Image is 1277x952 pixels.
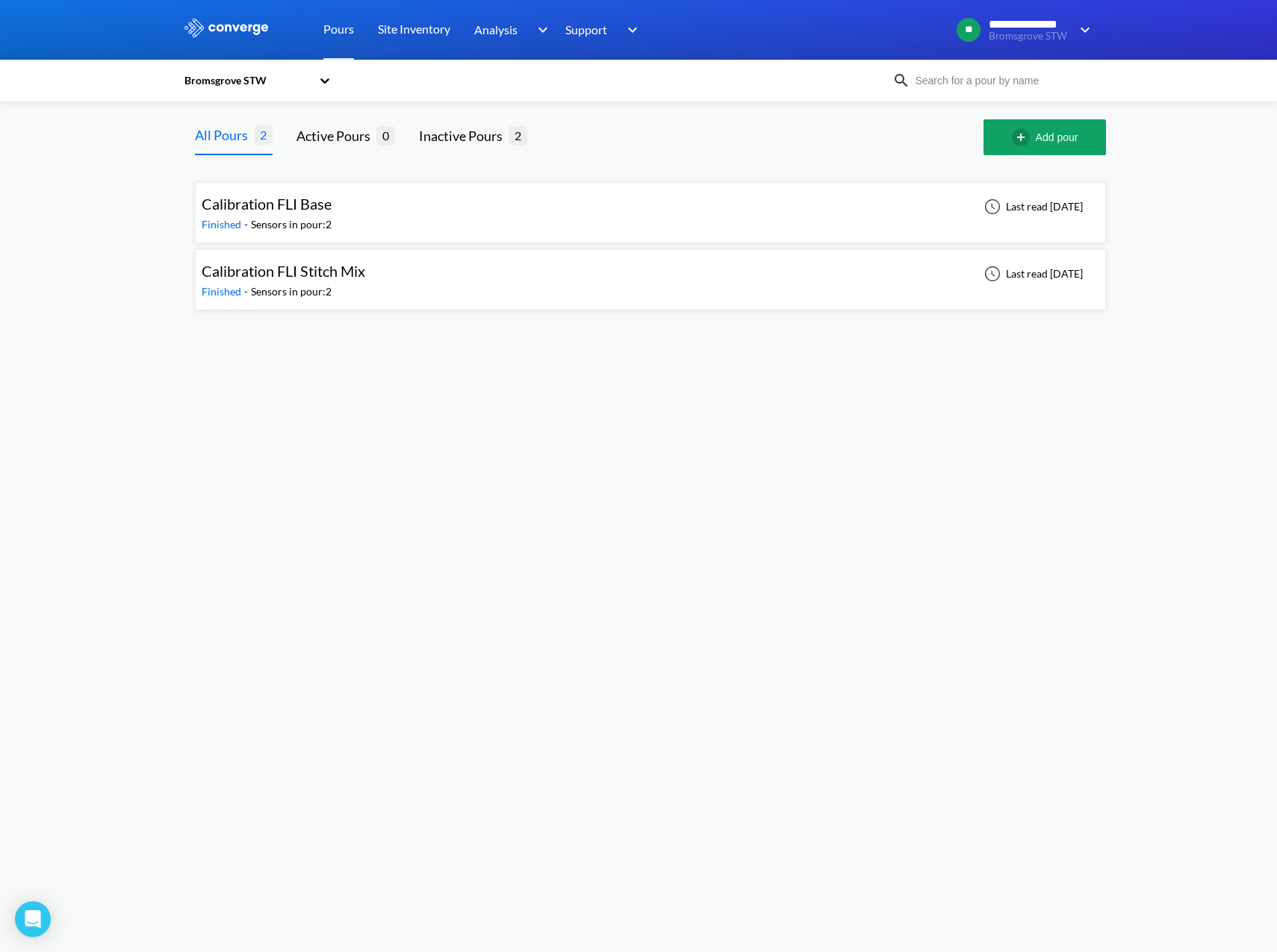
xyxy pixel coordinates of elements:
[183,18,270,37] img: logo_ewhite.svg
[202,285,244,298] span: Finished
[202,262,365,280] span: Calibration FLI Stitch Mix
[976,265,1087,283] div: Last read [DATE]
[976,198,1087,216] div: Last read [DATE]
[251,216,332,233] div: Sensors in pour: 2
[244,218,251,231] span: -
[984,119,1106,155] button: Add pour
[618,21,641,39] img: downArrow.svg
[376,126,395,145] span: 0
[528,21,552,39] img: downArrow.svg
[419,125,509,146] div: Inactive Pours
[910,72,1091,89] input: Search for a pour by name
[244,285,251,298] span: -
[202,195,332,213] span: Calibration FLI Base
[195,199,1106,212] a: Calibration FLI BaseFinished-Sensors in pour:2Last read [DATE]
[254,125,273,144] span: 2
[509,126,527,145] span: 2
[1070,21,1094,39] img: downArrow.svg
[296,125,376,146] div: Active Pours
[15,901,51,937] div: Open Intercom Messenger
[892,72,910,90] img: icon-search.svg
[1012,128,1036,146] img: add-circle-outline.svg
[989,31,1070,42] span: Bromsgrove STW
[474,20,518,39] span: Analysis
[251,284,332,300] div: Sensors in pour: 2
[183,72,311,89] div: Bromsgrove STW
[202,218,244,231] span: Finished
[195,125,254,145] div: All Pours
[195,266,1106,279] a: Calibration FLI Stitch MixFinished-Sensors in pour:2Last read [DATE]
[565,20,607,39] span: Support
